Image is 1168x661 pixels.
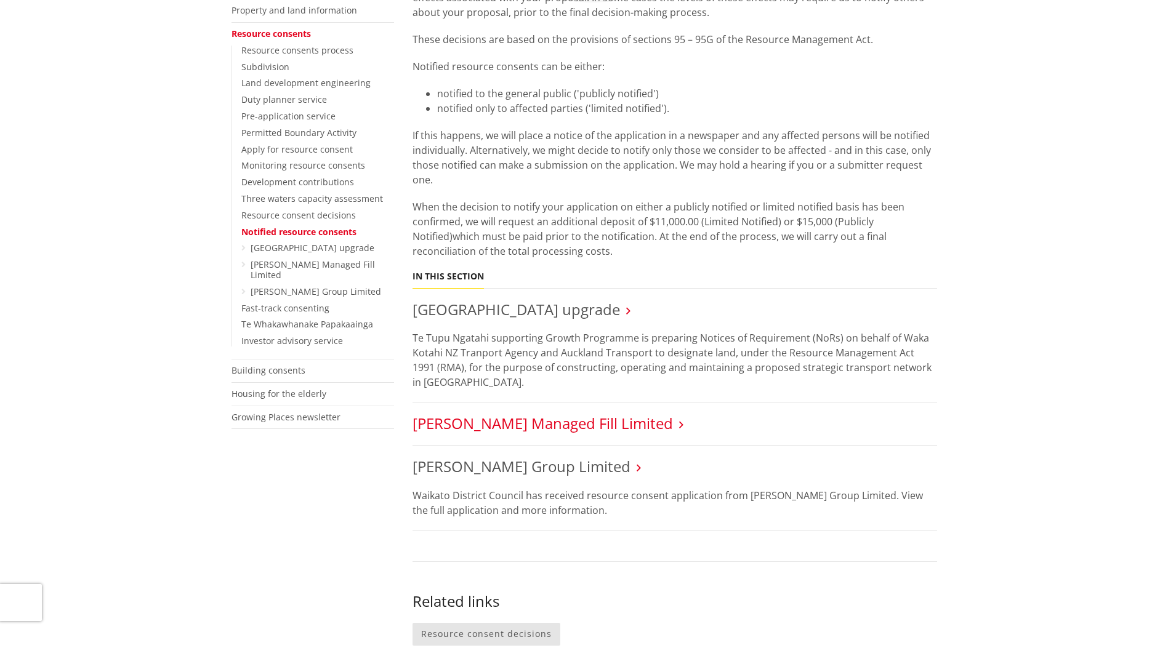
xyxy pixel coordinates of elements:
[251,242,374,254] a: [GEOGRAPHIC_DATA] upgrade
[413,456,630,476] a: [PERSON_NAME] Group Limited
[437,86,937,101] li: notified to the general public ('publicly notified')
[241,143,353,155] a: Apply for resource consent
[251,286,381,297] a: [PERSON_NAME] Group Limited
[241,94,327,105] a: Duty planner service
[232,411,340,423] a: Growing Places newsletter
[232,364,305,376] a: Building consents
[413,299,620,319] a: [GEOGRAPHIC_DATA] upgrade
[413,623,560,646] a: Resource consent decisions
[437,101,937,116] li: notified only to affected parties ('limited notified').
[241,159,365,171] a: Monitoring resource consents
[241,302,329,314] a: Fast-track consenting
[251,258,375,281] a: [PERSON_NAME] Managed Fill Limited
[413,330,937,390] p: Te Tupu Ngatahi supporting Growth Programme is preparing Notices of Requirement (NoRs) on behalf ...
[413,593,937,611] h3: Related links
[413,488,937,518] p: Waikato District Council has received resource consent application from [PERSON_NAME] Group Limit...
[413,128,937,187] p: If this happens, we will place a notice of the application in a newspaper and any affected person...
[241,176,354,188] a: Development contributions
[241,44,353,56] a: Resource consents process
[241,335,343,347] a: Investor advisory service
[232,4,357,16] a: Property and land information
[413,271,484,282] h5: In this section
[413,59,937,74] p: Notified resource consents can be either:
[241,193,383,204] a: Three waters capacity assessment
[413,413,673,433] a: [PERSON_NAME] Managed Fill Limited
[241,127,356,138] a: Permitted Boundary Activity
[413,32,937,47] p: These decisions are based on the provisions of sections 95 – 95G of the Resource Management Act.
[413,199,937,258] p: When the decision to notify your application on either a publicly notified or limited notified ba...
[241,61,289,73] a: Subdivision
[232,28,311,39] a: Resource consents
[1111,609,1156,654] iframe: Messenger Launcher
[241,110,336,122] a: Pre-application service
[241,77,371,89] a: Land development engineering
[241,318,373,330] a: Te Whakawhanake Papakaainga
[241,209,356,221] a: Resource consent decisions
[232,388,326,399] a: Housing for the elderly
[241,226,356,238] a: Notified resource consents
